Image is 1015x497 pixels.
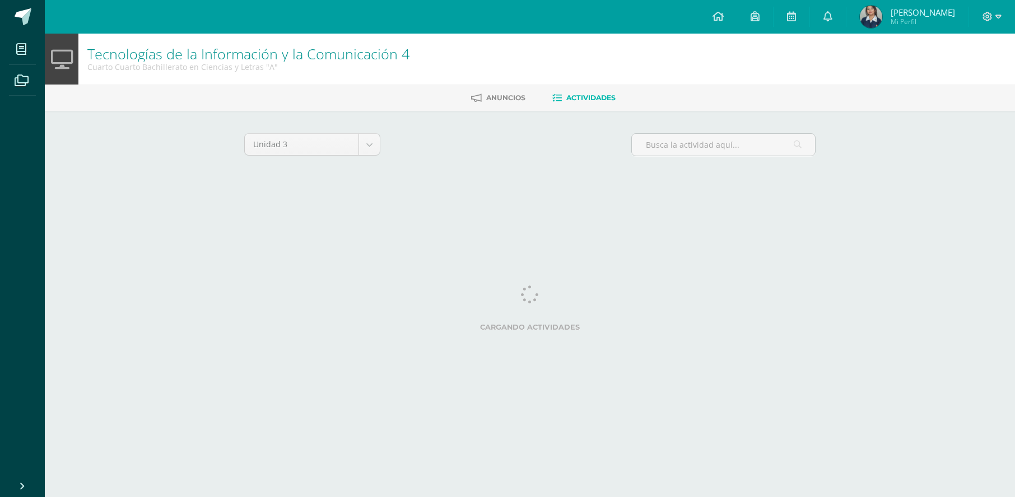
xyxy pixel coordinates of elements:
[552,89,616,107] a: Actividades
[245,134,380,155] a: Unidad 3
[566,93,616,102] span: Actividades
[87,46,409,62] h1: Tecnologías de la Información y la Comunicación 4
[87,44,409,63] a: Tecnologías de la Información y la Comunicación 4
[860,6,882,28] img: dd148f095c6147c3e80b208425ee6714.png
[87,62,409,72] div: Cuarto Cuarto Bachillerato en Ciencias y Letras 'A'
[486,93,525,102] span: Anuncios
[244,323,816,331] label: Cargando actividades
[891,7,955,18] span: [PERSON_NAME]
[471,89,525,107] a: Anuncios
[253,134,350,155] span: Unidad 3
[891,17,955,26] span: Mi Perfil
[632,134,815,156] input: Busca la actividad aquí...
